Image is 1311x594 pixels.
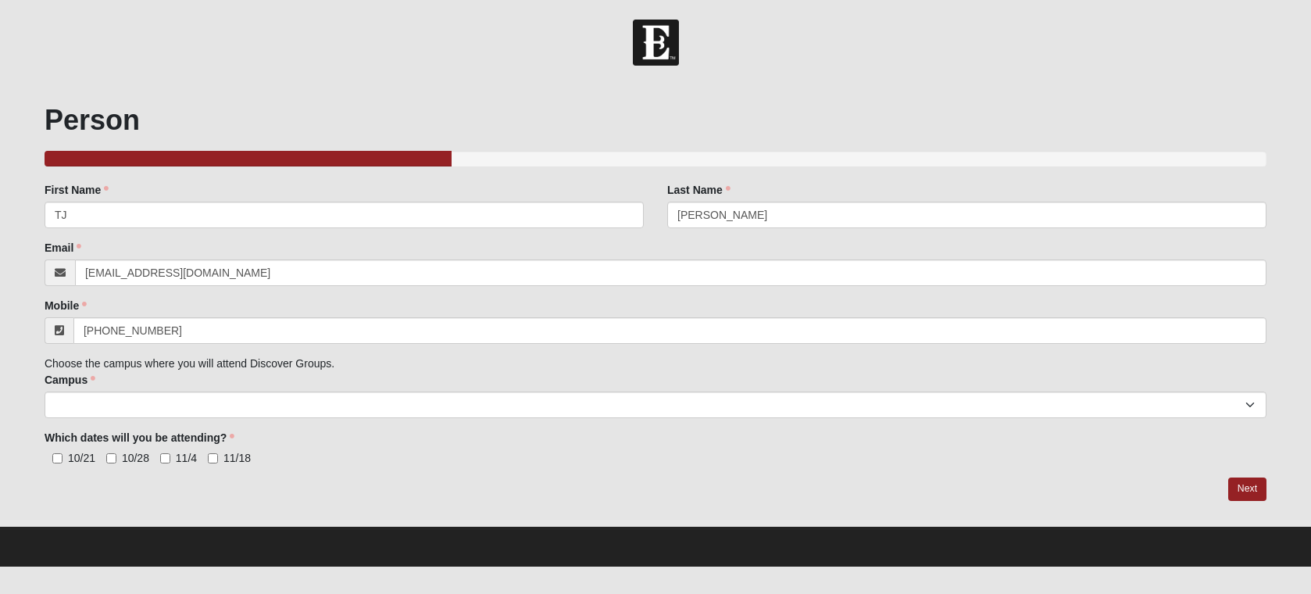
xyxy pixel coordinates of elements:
[223,452,251,464] span: 11/18
[106,453,116,463] input: 10/28
[122,452,149,464] span: 10/28
[45,182,109,198] label: First Name
[45,240,81,256] label: Email
[1228,478,1266,500] a: Next
[208,453,218,463] input: 11/18
[45,372,95,388] label: Campus
[667,182,731,198] label: Last Name
[176,452,197,464] span: 11/4
[45,103,1266,137] h1: Person
[68,452,95,464] span: 10/21
[160,453,170,463] input: 11/4
[45,182,1266,466] div: Choose the campus where you will attend Discover Groups.
[633,20,679,66] img: Church of Eleven22 Logo
[52,453,63,463] input: 10/21
[45,430,234,445] label: Which dates will you be attending?
[45,298,87,313] label: Mobile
